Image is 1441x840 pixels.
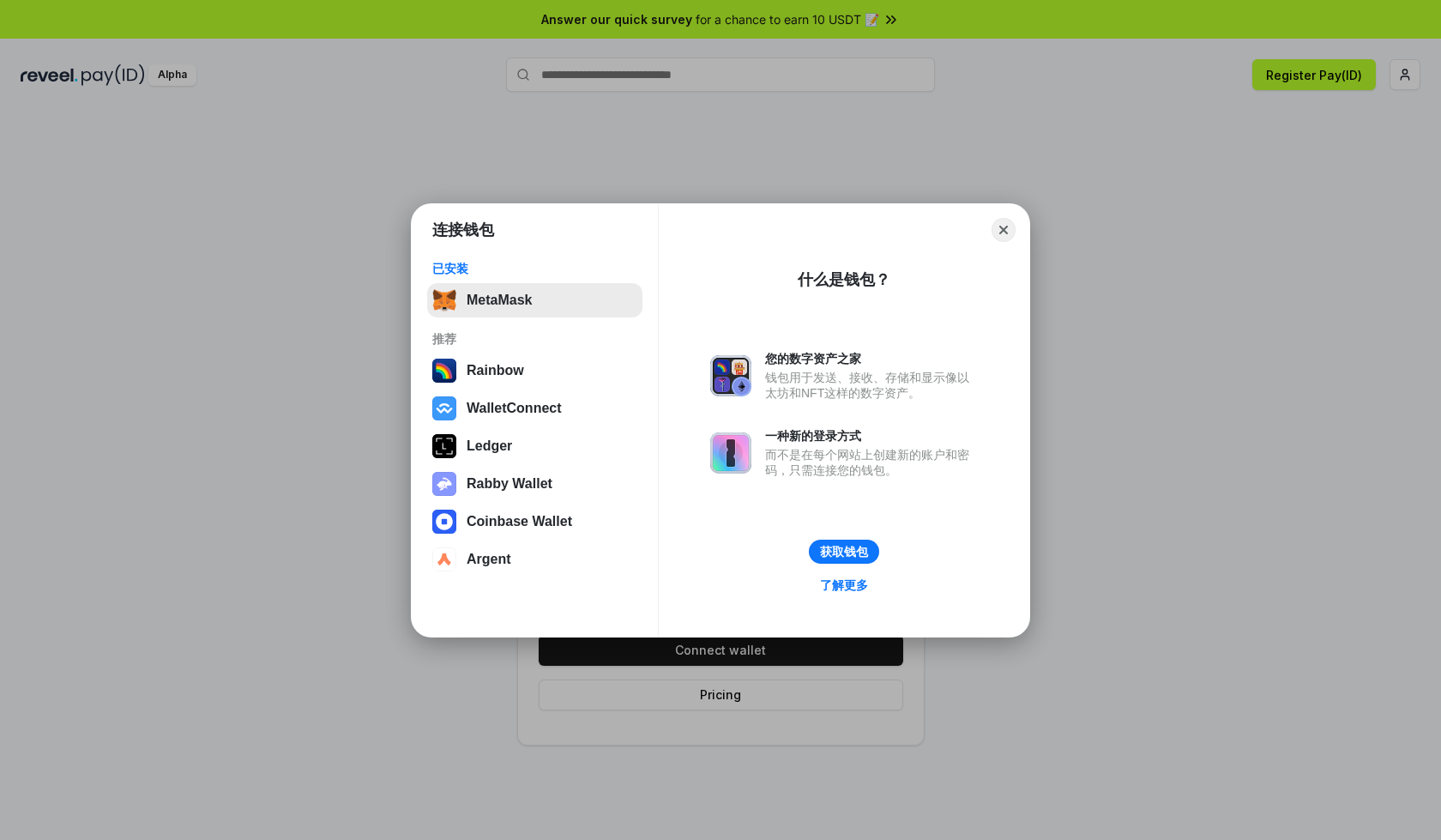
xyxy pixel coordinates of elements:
[765,370,978,401] div: 钱包用于发送、接收、存储和显示像以太坊和NFT这样的数字资产。
[765,428,978,444] div: 一种新的登录方式
[427,391,642,426] button: WalletConnect
[467,363,524,378] div: Rainbow
[467,438,512,454] div: Ledger
[432,396,456,420] img: svg+xml,%3Csvg%20width%3D%2228%22%20height%3D%2228%22%20viewBox%3D%220%200%2028%2028%22%20fill%3D...
[432,359,456,383] img: svg+xml,%3Csvg%20width%3D%22120%22%20height%3D%22120%22%20viewBox%3D%220%200%20120%20120%22%20fil...
[432,331,637,347] div: 推荐
[467,552,511,567] div: Argent
[809,540,879,564] button: 获取钱包
[467,514,572,529] div: Coinbase Wallet
[710,432,751,474] img: svg+xml,%3Csvg%20xmlns%3D%22http%3A%2F%2Fwww.w3.org%2F2000%2Fsvg%22%20fill%3D%22none%22%20viewBox...
[427,542,642,577] button: Argent
[765,447,978,478] div: 而不是在每个网站上创建新的账户和密码，只需连接您的钱包。
[765,351,978,366] div: 您的数字资产之家
[432,220,494,240] h1: 连接钱包
[432,288,456,312] img: svg+xml,%3Csvg%20fill%3D%22none%22%20height%3D%2233%22%20viewBox%3D%220%200%2035%2033%22%20width%...
[467,476,552,492] div: Rabby Wallet
[432,510,456,534] img: svg+xml,%3Csvg%20width%3D%2228%22%20height%3D%2228%22%20viewBox%3D%220%200%2028%2028%22%20fill%3D...
[710,355,751,396] img: svg+xml,%3Csvg%20xmlns%3D%22http%3A%2F%2Fwww.w3.org%2F2000%2Fsvg%22%20fill%3D%22none%22%20viewBox...
[810,574,878,596] a: 了解更多
[427,429,642,463] button: Ledger
[427,354,642,388] button: Rainbow
[432,472,456,496] img: svg+xml,%3Csvg%20xmlns%3D%22http%3A%2F%2Fwww.w3.org%2F2000%2Fsvg%22%20fill%3D%22none%22%20viewBox...
[467,293,532,308] div: MetaMask
[432,434,456,458] img: svg+xml,%3Csvg%20xmlns%3D%22http%3A%2F%2Fwww.w3.org%2F2000%2Fsvg%22%20width%3D%2228%22%20height%3...
[798,269,890,290] div: 什么是钱包？
[427,283,642,317] button: MetaMask
[427,467,642,501] button: Rabby Wallet
[820,577,868,593] div: 了解更多
[432,261,637,276] div: 已安装
[467,401,562,416] div: WalletConnect
[432,547,456,571] img: svg+xml,%3Csvg%20width%3D%2228%22%20height%3D%2228%22%20viewBox%3D%220%200%2028%2028%22%20fill%3D...
[427,505,642,539] button: Coinbase Wallet
[820,544,868,559] div: 获取钱包
[992,218,1016,242] button: Close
